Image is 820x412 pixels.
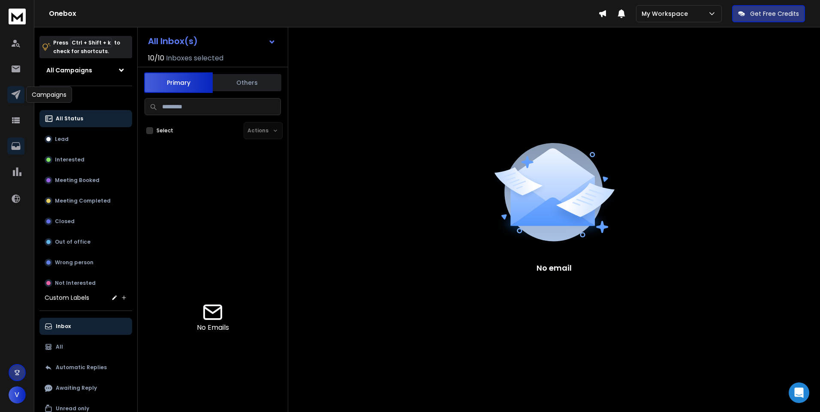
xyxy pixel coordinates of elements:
h1: Onebox [49,9,598,19]
p: No Emails [197,322,229,333]
button: All Campaigns [39,62,132,79]
p: Meeting Booked [55,177,99,184]
button: Awaiting Reply [39,379,132,397]
p: Lead [55,136,69,143]
h3: Custom Labels [45,293,89,302]
p: All Status [56,115,83,122]
button: Get Free Credits [732,5,805,22]
span: 10 / 10 [148,53,164,63]
p: Interested [55,156,84,163]
button: V [9,386,26,403]
p: All [56,343,63,350]
button: Inbox [39,318,132,335]
button: Others [213,73,281,92]
p: Awaiting Reply [56,385,97,391]
button: Meeting Completed [39,192,132,209]
p: Automatic Replies [56,364,107,371]
button: Lead [39,131,132,148]
p: Inbox [56,323,71,330]
p: Wrong person [55,259,93,266]
button: Not Interested [39,275,132,292]
button: Interested [39,151,132,168]
button: Automatic Replies [39,359,132,376]
p: My Workspace [642,9,691,18]
h1: All Campaigns [46,66,92,75]
button: All Inbox(s) [141,33,283,50]
p: Meeting Completed [55,197,111,204]
button: Closed [39,213,132,230]
button: Primary [144,72,213,93]
h3: Filters [39,93,132,105]
div: Open Intercom Messenger [789,382,809,403]
p: Closed [55,218,75,225]
span: Ctrl + Shift + k [70,38,112,48]
button: Out of office [39,233,132,251]
p: Press to check for shortcuts. [53,39,120,56]
div: Campaigns [26,87,72,103]
button: Meeting Booked [39,172,132,189]
p: Not Interested [55,280,96,287]
p: Unread only [56,405,89,412]
label: Select [157,127,173,134]
h3: Inboxes selected [166,53,223,63]
p: Out of office [55,239,90,245]
p: Get Free Credits [750,9,799,18]
button: All Status [39,110,132,127]
button: All [39,338,132,355]
p: No email [537,262,572,274]
button: Wrong person [39,254,132,271]
h1: All Inbox(s) [148,37,198,45]
img: logo [9,9,26,24]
